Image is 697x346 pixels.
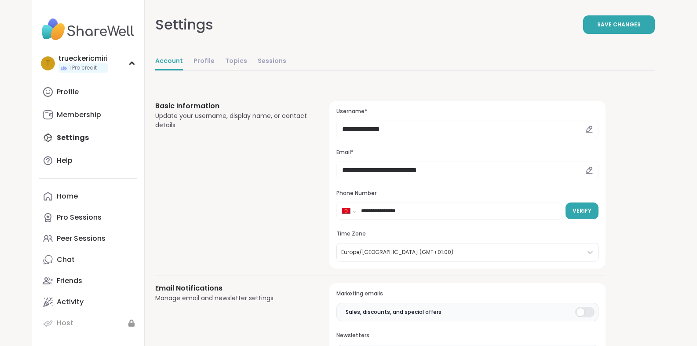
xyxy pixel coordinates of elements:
div: Activity [57,297,84,307]
a: Home [39,186,137,207]
a: Account [155,53,183,70]
div: Host [57,318,73,328]
a: Profile [39,81,137,103]
h3: Marketing emails [336,290,598,298]
a: Profile [193,53,215,70]
a: Peer Sessions [39,228,137,249]
div: trueckericmiri [58,54,108,63]
div: Update your username, display name, or contact details [155,111,309,130]
a: Pro Sessions [39,207,137,228]
div: Chat [57,255,75,265]
a: Topics [225,53,247,70]
div: Friends [57,276,82,286]
a: Activity [39,291,137,313]
a: Membership [39,104,137,125]
div: Profile [57,87,79,97]
a: Host [39,313,137,334]
h3: Email* [336,149,598,156]
a: Chat [39,249,137,270]
div: Manage email and newsletter settings [155,294,309,303]
span: 1 Pro credit [69,64,97,72]
h3: Email Notifications [155,283,309,294]
a: Friends [39,270,137,291]
img: ShareWell Nav Logo [39,14,137,45]
div: Settings [155,14,213,35]
a: Sessions [258,53,286,70]
span: Sales, discounts, and special offers [346,308,442,316]
div: Peer Sessions [57,234,106,243]
button: Verify [566,202,598,219]
span: t [46,58,50,69]
a: Help [39,150,137,171]
h3: Time Zone [336,230,598,238]
div: Help [57,156,73,166]
h3: Newsletters [336,332,598,339]
button: Save Changes [583,15,655,34]
div: Membership [57,110,101,120]
div: Pro Sessions [57,213,102,222]
span: Save Changes [597,21,641,29]
div: Home [57,191,78,201]
h3: Username* [336,108,598,115]
h3: Phone Number [336,190,598,197]
span: Verify [573,207,591,215]
h3: Basic Information [155,101,309,111]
